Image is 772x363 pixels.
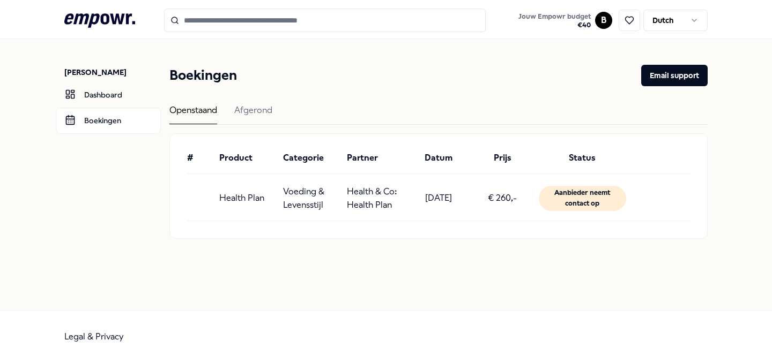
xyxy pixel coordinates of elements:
div: Aanbieder neemt contact op [539,186,626,211]
h1: Boekingen [169,65,237,86]
div: Afgerond [234,103,272,124]
div: Status [539,151,626,165]
a: Dashboard [56,82,161,108]
button: Jouw Empowr budget€40 [516,10,593,32]
div: Partner [347,151,402,165]
span: € 40 [518,21,591,29]
a: Boekingen [56,108,161,133]
button: B [595,12,612,29]
div: Product [219,151,274,165]
div: Openstaand [169,103,217,124]
a: Jouw Empowr budget€40 [514,9,595,32]
p: € 260,- [488,191,517,205]
p: Health & Co: Health Plan [347,185,402,212]
p: [PERSON_NAME] [64,67,161,78]
div: Categorie [283,151,338,165]
div: # [187,151,211,165]
p: Voeding & Levensstijl [283,185,338,212]
a: Legal & Privacy [64,331,124,342]
div: Datum [411,151,466,165]
div: Prijs [475,151,530,165]
button: Email support [641,65,708,86]
input: Search for products, categories or subcategories [164,9,486,32]
span: Jouw Empowr budget [518,12,591,21]
p: Health Plan [219,191,264,205]
p: [DATE] [425,191,452,205]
